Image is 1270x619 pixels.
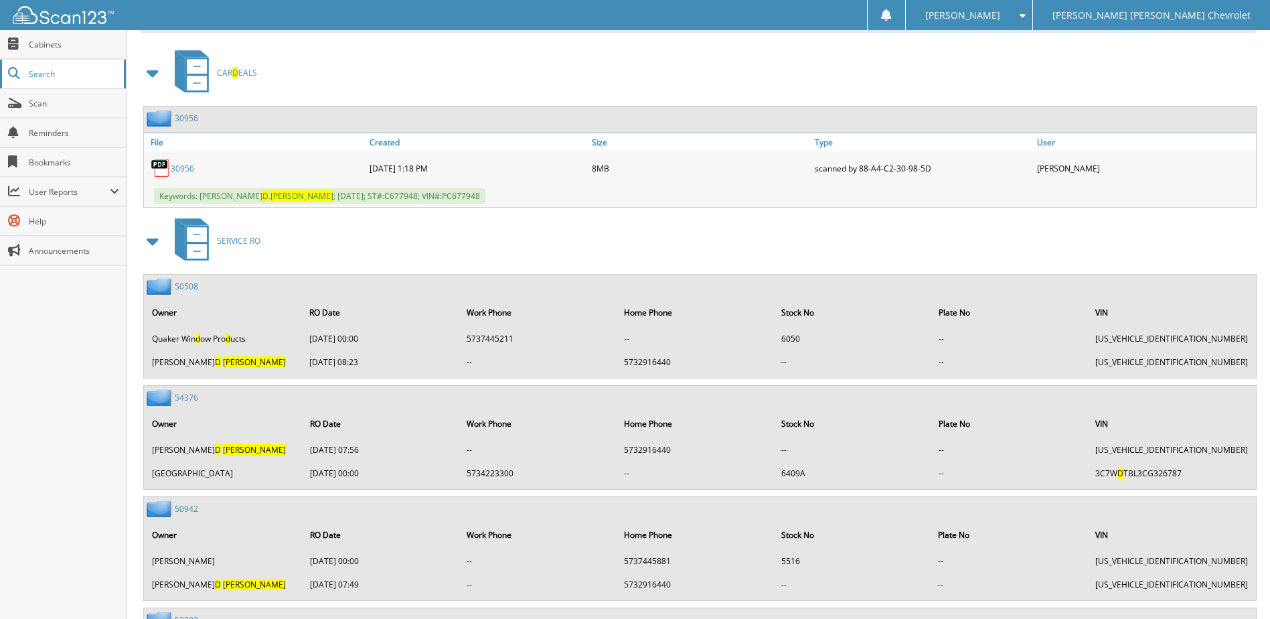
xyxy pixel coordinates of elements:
[1089,410,1255,437] th: VIN
[1034,133,1256,151] a: User
[775,328,930,350] td: 6050
[1089,521,1255,549] th: VIN
[932,328,1087,350] td: --
[232,67,238,78] span: D
[588,133,811,151] a: Size
[147,500,175,517] img: folder2.png
[217,67,257,78] span: CAR EALS
[811,133,1034,151] a: Type
[145,462,302,484] td: [GEOGRAPHIC_DATA]
[175,392,198,403] a: 54376
[29,39,119,50] span: Cabinets
[29,68,117,80] span: Search
[1089,439,1255,461] td: [US_VEHICLE_IDENTIFICATION_NUMBER]
[617,410,773,437] th: Home Phone
[226,333,230,344] span: d
[932,462,1087,484] td: --
[145,410,302,437] th: Owner
[460,328,616,350] td: 5737445211
[775,521,931,549] th: Stock No
[775,573,931,596] td: --
[167,214,260,267] a: SERVICE RO
[775,462,930,484] td: 6409A
[145,299,301,326] th: Owner
[223,444,286,456] span: [PERSON_NAME]
[617,573,773,596] td: 5732916440
[931,521,1087,549] th: Plate No
[775,351,930,373] td: --
[145,328,301,350] td: Quaker Win ow Pro ucts
[1052,11,1251,19] span: [PERSON_NAME] [PERSON_NAME] Chevrolet
[931,550,1087,572] td: --
[29,216,119,227] span: Help
[460,573,616,596] td: --
[460,299,616,326] th: Work Phone
[29,245,119,257] span: Announcements
[932,439,1087,461] td: --
[1089,299,1255,326] th: VIN
[1203,555,1270,619] iframe: Chat Widget
[175,503,198,514] a: 50942
[29,186,110,198] span: User Reports
[175,113,198,124] a: 30956
[147,110,175,127] img: folder2.png
[145,439,302,461] td: [PERSON_NAME]
[144,133,366,151] a: File
[175,281,198,292] a: 50508
[1089,462,1255,484] td: 3C7W TBL3CG326787
[775,550,931,572] td: 5516
[811,155,1034,182] div: scanned by 88-A4-C2-30-98-5D
[460,351,616,373] td: --
[145,573,302,596] td: [PERSON_NAME]
[303,521,459,549] th: RO Date
[151,158,171,178] img: PDF.png
[303,299,459,326] th: RO Date
[215,356,221,368] span: D
[460,521,616,549] th: Work Phone
[223,579,286,590] span: [PERSON_NAME]
[262,190,268,202] span: D
[1089,328,1255,350] td: [US_VEHICLE_IDENTIFICATION_NUMBER]
[617,328,773,350] td: --
[215,444,221,456] span: D
[29,157,119,168] span: Bookmarks
[366,133,588,151] a: Created
[195,333,200,344] span: d
[617,299,773,326] th: Home Phone
[617,439,773,461] td: 5732916440
[617,521,773,549] th: Home Phone
[1089,573,1255,596] td: [US_VEHICLE_IDENTIFICATION_NUMBER]
[145,550,302,572] td: [PERSON_NAME]
[775,410,930,437] th: Stock No
[303,550,459,572] td: [DATE] 00:00
[154,188,485,204] span: Keywords: [PERSON_NAME] . ; [DATE]; ST#:C677948; VIN#:PC677948
[303,328,459,350] td: [DATE] 00:00
[460,462,616,484] td: 5734223300
[145,521,302,549] th: Owner
[303,573,459,596] td: [DATE] 07:49
[1117,468,1123,479] span: D
[366,155,588,182] div: [DATE] 1:18 PM
[270,190,333,202] span: [PERSON_NAME]
[303,351,459,373] td: [DATE] 08:23
[171,163,194,174] a: 30956
[1089,351,1255,373] td: [US_VEHICLE_IDENTIFICATION_NUMBER]
[617,351,773,373] td: 5732916440
[617,462,773,484] td: --
[775,299,930,326] th: Stock No
[223,356,286,368] span: [PERSON_NAME]
[1034,155,1256,182] div: [PERSON_NAME]
[303,439,459,461] td: [DATE] 07:56
[460,410,616,437] th: Work Phone
[925,11,1000,19] span: [PERSON_NAME]
[588,155,811,182] div: 8MB
[147,389,175,406] img: folder2.png
[147,278,175,295] img: folder2.png
[167,46,257,99] a: CARDEALS
[217,235,260,247] span: SERVICE RO
[303,410,459,437] th: RO Date
[460,439,616,461] td: --
[932,299,1087,326] th: Plate No
[29,98,119,109] span: Scan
